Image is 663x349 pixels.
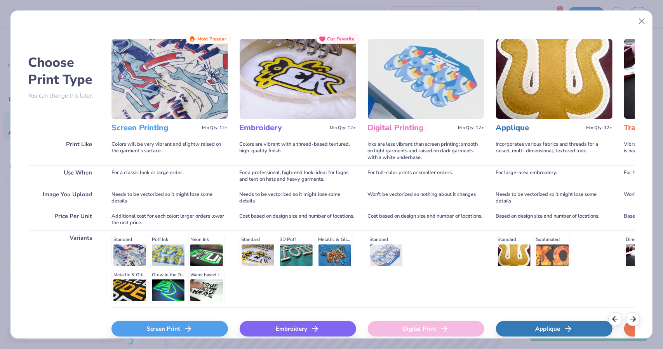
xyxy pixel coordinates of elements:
h3: Applique [496,123,583,133]
div: Applique [496,321,613,337]
div: Print Like [28,137,100,165]
span: Min Qty: 12+ [202,125,228,131]
p: You can change this later. [28,92,100,99]
button: Close [635,14,649,29]
div: For a professional, high-end look; ideal for logos and text on hats and heavy garments. [240,165,356,187]
div: Screen Print [111,321,228,337]
div: Colors will be very vibrant and slightly raised on the garment's surface. [111,137,228,165]
div: Colors are vibrant with a thread-based textured, high-quality finish. [240,137,356,165]
div: Embroidery [240,321,356,337]
img: Digital Printing [368,39,484,119]
span: Min Qty: 12+ [458,125,484,131]
div: Needs to be vectorized so it might lose some details [240,187,356,209]
h2: Choose Print Type [28,54,100,88]
div: Won't be vectorized so nothing about it changes [368,187,484,209]
img: Screen Printing [111,39,228,119]
span: Our Favorite [327,36,355,42]
div: Needs to be vectorized so it might lose some details [496,187,613,209]
div: Variants [28,230,100,307]
h3: Digital Printing [368,123,455,133]
div: Price Per Unit [28,209,100,230]
span: Min Qty: 12+ [586,125,613,131]
h3: Embroidery [240,123,327,133]
span: Most Popular [197,36,227,42]
div: Additional cost for each color; larger orders lower the unit price. [111,209,228,230]
div: Image You Upload [28,187,100,209]
span: Min Qty: 12+ [330,125,356,131]
h3: Screen Printing [111,123,199,133]
div: Based on design size and number of locations. [496,209,613,230]
div: Inks are less vibrant than screen printing; smooth on light garments and raised on dark garments ... [368,137,484,165]
div: Cost based on design size and number of locations. [368,209,484,230]
div: For large-area embroidery. [496,165,613,187]
div: Needs to be vectorized so it might lose some details [111,187,228,209]
div: For full-color prints or smaller orders. [368,165,484,187]
div: Incorporates various fabrics and threads for a raised, multi-dimensional, textured look. [496,137,613,165]
div: Use When [28,165,100,187]
div: For a classic look or large order. [111,165,228,187]
div: Digital Print [368,321,484,337]
div: Cost based on design size and number of locations. [240,209,356,230]
img: Applique [496,39,613,119]
img: Embroidery [240,39,356,119]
